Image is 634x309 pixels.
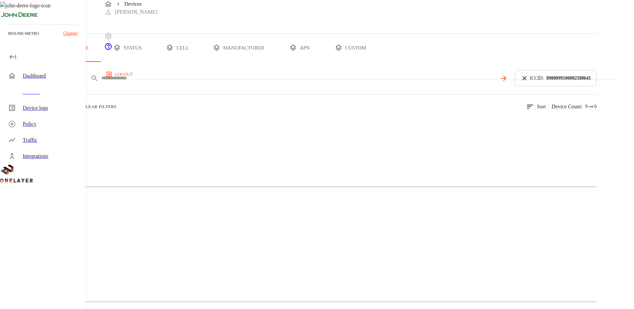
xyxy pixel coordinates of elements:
[104,46,112,51] a: onelayer-support
[585,103,588,110] span: 9
[104,46,112,51] span: Support Portal
[537,103,546,111] p: Sort
[13,201,597,209] li: 1 Models
[13,193,597,201] li: 1 Devices
[72,103,119,111] button: Clear Filters
[104,69,615,80] a: logout
[104,69,135,80] button: logout
[115,8,157,16] p: [PERSON_NAME]
[594,103,597,110] span: 0
[551,103,583,111] p: Device count :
